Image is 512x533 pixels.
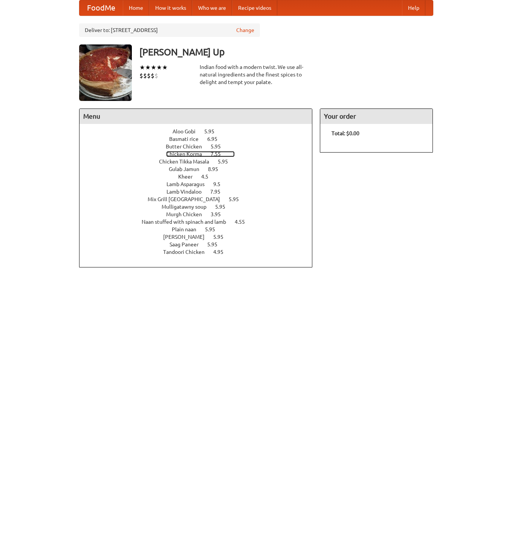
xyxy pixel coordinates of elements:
span: Plain naan [172,226,204,232]
span: 5.95 [205,226,223,232]
li: $ [139,72,143,80]
span: 5.95 [213,234,231,240]
li: ★ [145,63,151,72]
li: $ [143,72,147,80]
li: ★ [162,63,168,72]
a: Gulab Jamun 8.95 [169,166,232,172]
h4: Your order [320,109,433,124]
a: Basmati rice 6.95 [169,136,231,142]
span: 5.95 [218,159,235,165]
span: Tandoori Chicken [163,249,212,255]
span: Naan stuffed with spinach and lamb [142,219,234,225]
span: 7.95 [210,189,228,195]
span: 5.95 [215,204,233,210]
span: 6.95 [207,136,225,142]
a: Lamb Vindaloo 7.95 [167,189,234,195]
li: ★ [139,63,145,72]
span: 7.55 [211,151,228,157]
span: 3.95 [211,211,228,217]
li: $ [154,72,158,80]
a: [PERSON_NAME] 5.95 [163,234,237,240]
span: Chicken Tikka Masala [159,159,217,165]
span: 5.95 [211,144,228,150]
li: $ [151,72,154,80]
a: Saag Paneer 5.95 [170,241,231,247]
span: Gulab Jamun [169,166,207,172]
a: Help [402,0,425,15]
a: How it works [149,0,192,15]
a: Lamb Asparagus 9.5 [167,181,234,187]
span: Murgh Chicken [166,211,209,217]
a: Change [236,26,254,34]
a: Recipe videos [232,0,277,15]
span: Lamb Vindaloo [167,189,209,195]
span: 5.95 [207,241,225,247]
li: $ [147,72,151,80]
div: Deliver to: [STREET_ADDRESS] [79,23,260,37]
h3: [PERSON_NAME] Up [139,44,433,60]
span: 4.55 [235,219,252,225]
span: Saag Paneer [170,241,206,247]
span: Basmati rice [169,136,206,142]
span: 4.5 [201,174,216,180]
a: Butter Chicken 5.95 [166,144,235,150]
li: ★ [156,63,162,72]
b: Total: $0.00 [332,130,359,136]
div: Indian food with a modern twist. We use all-natural ingredients and the finest spices to delight ... [200,63,313,86]
span: 4.95 [213,249,231,255]
span: Lamb Asparagus [167,181,212,187]
a: Naan stuffed with spinach and lamb 4.55 [142,219,259,225]
h4: Menu [79,109,312,124]
img: angular.jpg [79,44,132,101]
span: [PERSON_NAME] [163,234,212,240]
span: Mulligatawny soup [162,204,214,210]
a: FoodMe [79,0,123,15]
span: 9.5 [213,181,228,187]
a: Chicken Korma 7.55 [166,151,235,157]
span: Butter Chicken [166,144,209,150]
a: Kheer 4.5 [178,174,222,180]
span: 8.95 [208,166,226,172]
a: Mix Grill [GEOGRAPHIC_DATA] 5.95 [148,196,253,202]
a: Mulligatawny soup 5.95 [162,204,239,210]
a: Aloo Gobi 5.95 [173,128,228,134]
a: Who we are [192,0,232,15]
span: 5.95 [204,128,222,134]
span: Chicken Korma [166,151,209,157]
a: Chicken Tikka Masala 5.95 [159,159,242,165]
a: Plain naan 5.95 [172,226,229,232]
span: Mix Grill [GEOGRAPHIC_DATA] [148,196,228,202]
li: ★ [151,63,156,72]
span: 5.95 [229,196,246,202]
span: Kheer [178,174,200,180]
a: Home [123,0,149,15]
a: Tandoori Chicken 4.95 [163,249,237,255]
a: Murgh Chicken 3.95 [166,211,235,217]
span: Aloo Gobi [173,128,203,134]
